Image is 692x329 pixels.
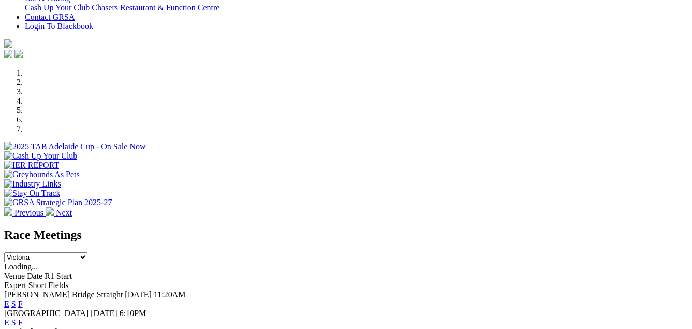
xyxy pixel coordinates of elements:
span: Short [28,281,47,290]
a: S [11,299,16,308]
img: chevron-left-pager-white.svg [4,207,12,216]
a: E [4,299,9,308]
a: E [4,318,9,327]
img: Greyhounds As Pets [4,170,80,179]
a: Cash Up Your Club [25,3,90,12]
span: 11:20AM [154,290,186,299]
img: chevron-right-pager-white.svg [46,207,54,216]
span: R1 Start [45,271,72,280]
span: Fields [48,281,68,290]
span: [PERSON_NAME] Bridge Straight [4,290,123,299]
span: [DATE] [125,290,152,299]
span: Venue [4,271,25,280]
img: 2025 TAB Adelaide Cup - On Sale Now [4,142,146,151]
span: Date [27,271,42,280]
img: Industry Links [4,179,61,189]
img: facebook.svg [4,50,12,58]
span: Loading... [4,262,38,271]
a: Contact GRSA [25,12,75,21]
img: GRSA Strategic Plan 2025-27 [4,198,112,207]
img: logo-grsa-white.png [4,39,12,48]
span: Next [56,208,72,217]
span: 6:10PM [120,309,146,318]
a: F [18,318,23,327]
img: IER REPORT [4,161,59,170]
a: Next [46,208,72,217]
a: F [18,299,23,308]
img: twitter.svg [14,50,23,58]
span: [GEOGRAPHIC_DATA] [4,309,89,318]
span: [DATE] [91,309,117,318]
a: Previous [4,208,46,217]
span: Expert [4,281,26,290]
a: S [11,318,16,327]
img: Cash Up Your Club [4,151,77,161]
a: Login To Blackbook [25,22,93,31]
div: Bar & Dining [25,3,688,12]
a: Chasers Restaurant & Function Centre [92,3,219,12]
h2: Race Meetings [4,228,688,242]
span: Previous [14,208,43,217]
img: Stay On Track [4,189,60,198]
